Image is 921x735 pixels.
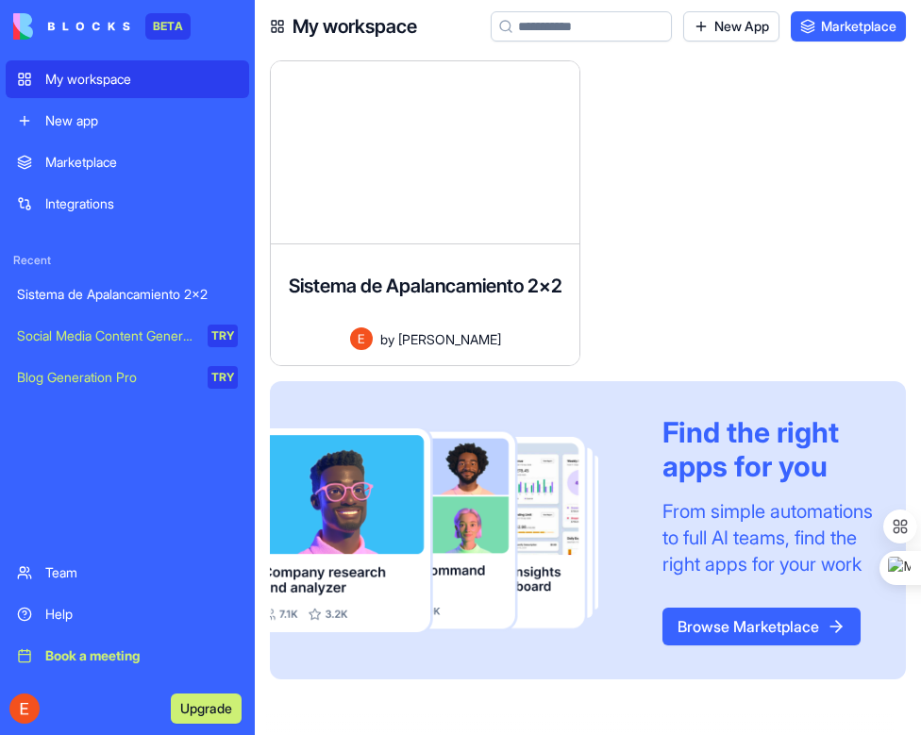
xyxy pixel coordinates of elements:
[289,273,562,299] h4: Sistema de Apalancamiento 2x2
[45,194,238,213] div: Integrations
[6,185,249,223] a: Integrations
[208,366,238,389] div: TRY
[398,329,501,349] span: [PERSON_NAME]
[350,327,373,350] img: Avatar
[683,11,779,42] a: New App
[6,359,249,396] a: Blog Generation ProTRY
[45,646,238,665] div: Book a meeting
[6,143,249,181] a: Marketplace
[662,608,861,645] button: Browse Marketplace
[17,285,238,304] div: Sistema de Apalancamiento 2x2
[380,329,394,349] span: by
[13,13,191,40] a: BETA
[6,253,249,268] span: Recent
[17,326,194,345] div: Social Media Content Generator
[45,605,238,624] div: Help
[45,70,238,89] div: My workspace
[6,317,249,355] a: Social Media Content GeneratorTRY
[270,60,580,366] a: Sistema de Apalancamiento 2x2Avatarby[PERSON_NAME]
[6,60,249,98] a: My workspace
[6,637,249,675] a: Book a meeting
[662,617,861,636] a: Browse Marketplace
[171,698,242,717] a: Upgrade
[208,325,238,347] div: TRY
[6,102,249,140] a: New app
[145,13,191,40] div: BETA
[6,595,249,633] a: Help
[6,276,249,313] a: Sistema de Apalancamiento 2x2
[17,368,194,387] div: Blog Generation Pro
[171,693,242,724] button: Upgrade
[293,13,417,40] h4: My workspace
[45,111,238,130] div: New app
[791,11,906,42] a: Marketplace
[13,13,130,40] img: logo
[662,415,876,483] div: Find the right apps for you
[45,153,238,172] div: Marketplace
[662,498,876,577] div: From simple automations to full AI teams, find the right apps for your work
[9,693,40,724] img: ACg8ocJsZ5xZHxUy_9QQ2lzFYK42ib_tRcfOw8_nzJkcXAL9HkQ84A=s96-c
[6,554,249,592] a: Team
[45,563,238,582] div: Team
